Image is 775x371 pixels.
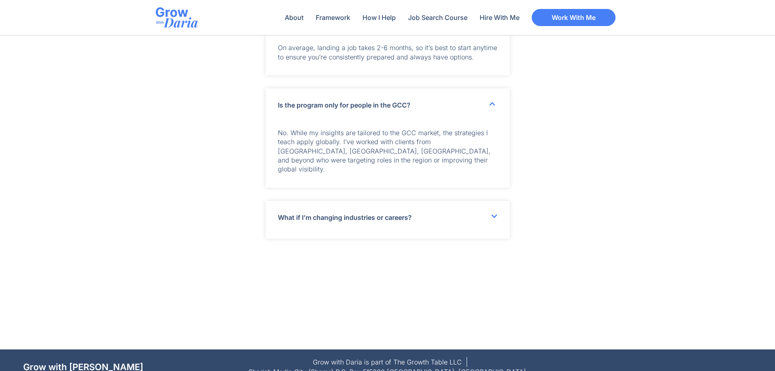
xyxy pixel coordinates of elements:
[278,213,412,222] a: What if I’m changing industries or careers?
[266,88,510,122] div: Is the program only for people in the GCC?
[312,8,354,27] a: Framework
[313,357,462,367] span: Grow with Daria is part of The Growth Table LLC
[281,8,308,27] a: About
[552,14,596,21] span: Work With Me
[266,122,510,188] div: Is the program only for people in the GCC?
[532,9,616,26] a: Work With Me
[278,43,498,61] p: On average, landing a job takes 2-6 months, so it’s best to start anytime to ensure you’re consis...
[266,201,510,238] div: What if I’m changing industries or careers?
[358,8,400,27] a: How I Help
[281,8,524,27] nav: Menu
[278,101,410,109] a: Is the program only for people in the GCC?
[476,8,524,27] a: Hire With Me
[278,128,498,174] p: No. While my insights are tailored to the GCC market, the strategies I teach apply globally. I’ve...
[404,8,472,27] a: Job Search Course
